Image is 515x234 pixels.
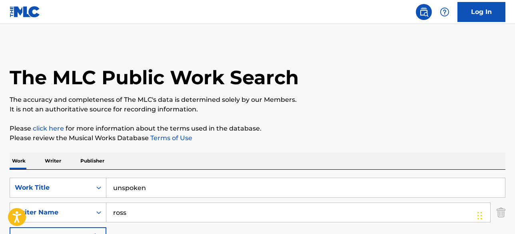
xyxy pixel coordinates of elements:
a: Public Search [416,4,432,20]
a: Terms of Use [149,134,192,142]
p: Publisher [78,153,107,169]
img: MLC Logo [10,6,40,18]
p: Work [10,153,28,169]
a: Log In [457,2,505,22]
img: search [419,7,429,17]
h1: The MLC Public Work Search [10,65,299,89]
p: Writer [42,153,64,169]
img: help [440,7,449,17]
div: Writer Name [15,208,87,217]
p: It is not an authoritative source for recording information. [10,105,505,114]
p: Please review the Musical Works Database [10,133,505,143]
div: Help [437,4,453,20]
iframe: Chat Widget [475,196,515,234]
a: click here [33,125,64,132]
p: Please for more information about the terms used in the database. [10,124,505,133]
div: Work Title [15,183,87,192]
div: Drag [477,204,482,228]
p: The accuracy and completeness of The MLC's data is determined solely by our Members. [10,95,505,105]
